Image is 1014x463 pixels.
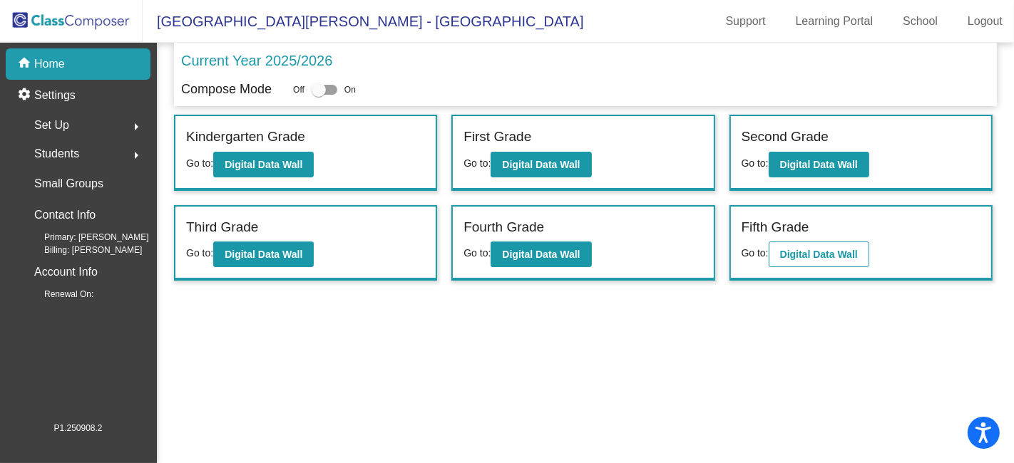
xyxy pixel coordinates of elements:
mat-icon: settings [17,87,34,104]
span: Go to: [186,157,213,169]
button: Digital Data Wall [769,152,869,177]
p: Current Year 2025/2026 [181,50,332,71]
span: [GEOGRAPHIC_DATA][PERSON_NAME] - [GEOGRAPHIC_DATA] [143,10,584,33]
button: Digital Data Wall [769,241,869,267]
mat-icon: home [17,56,34,73]
b: Digital Data Wall [502,249,580,260]
label: Second Grade [742,127,829,147]
p: Account Info [34,262,98,282]
span: Renewal On: [21,288,93,301]
b: Digital Data Wall [225,249,302,260]
b: Digital Data Wall [225,159,302,170]
label: Kindergarten Grade [186,127,305,147]
b: Digital Data Wall [502,159,580,170]
b: Digital Data Wall [780,249,858,260]
p: Home [34,56,65,73]
p: Settings [34,87,76,104]
span: Go to: [742,247,769,259]
mat-icon: arrow_right [128,118,145,135]
a: Support [715,10,777,33]
b: Digital Data Wall [780,159,858,170]
p: Contact Info [34,205,96,225]
label: Third Grade [186,217,258,238]
label: Fifth Grade [742,217,809,238]
label: First Grade [464,127,531,147]
button: Digital Data Wall [213,152,314,177]
span: Set Up [34,115,69,135]
span: Go to: [464,157,491,169]
span: Go to: [464,247,491,259]
span: Go to: [742,157,769,169]
p: Small Groups [34,174,103,194]
mat-icon: arrow_right [128,147,145,164]
button: Digital Data Wall [213,241,314,267]
span: Billing: [PERSON_NAME] [21,244,142,256]
span: Off [293,83,304,96]
span: Go to: [186,247,213,259]
a: School [891,10,949,33]
span: On [344,83,356,96]
label: Fourth Grade [464,217,544,238]
span: Primary: [PERSON_NAME] [21,231,149,244]
a: Learning Portal [784,10,885,33]
p: Compose Mode [181,80,272,99]
a: Logout [956,10,1014,33]
span: Students [34,144,79,164]
button: Digital Data Wall [491,152,591,177]
button: Digital Data Wall [491,241,591,267]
